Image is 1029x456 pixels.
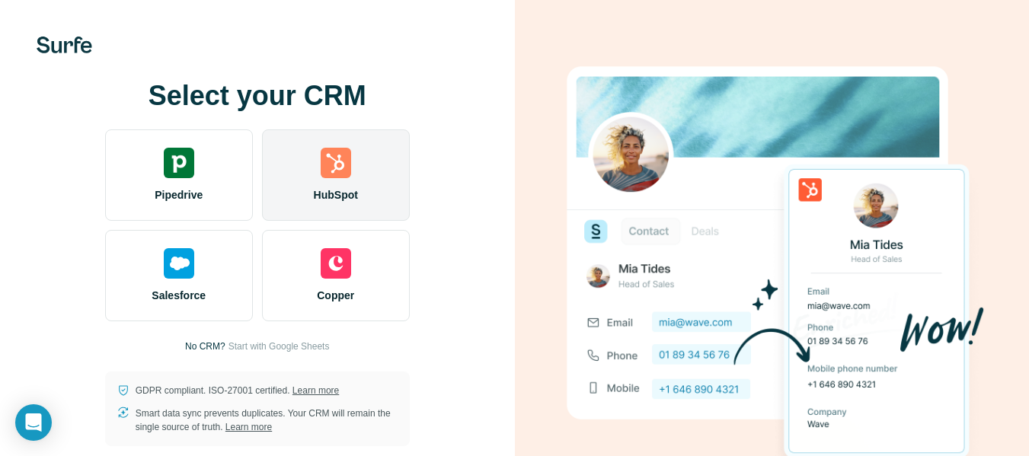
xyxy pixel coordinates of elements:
[228,340,330,353] button: Start with Google Sheets
[155,187,203,202] span: Pipedrive
[164,248,194,279] img: salesforce's logo
[136,407,398,434] p: Smart data sync prevents duplicates. Your CRM will remain the single source of truth.
[152,288,206,303] span: Salesforce
[136,384,339,397] p: GDPR compliant. ISO-27001 certified.
[185,340,225,353] p: No CRM?
[164,148,194,178] img: pipedrive's logo
[225,422,272,432] a: Learn more
[321,148,351,178] img: hubspot's logo
[321,248,351,279] img: copper's logo
[37,37,92,53] img: Surfe's logo
[314,187,358,202] span: HubSpot
[105,81,410,111] h1: Select your CRM
[317,288,354,303] span: Copper
[292,385,339,396] a: Learn more
[15,404,52,441] div: Open Intercom Messenger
